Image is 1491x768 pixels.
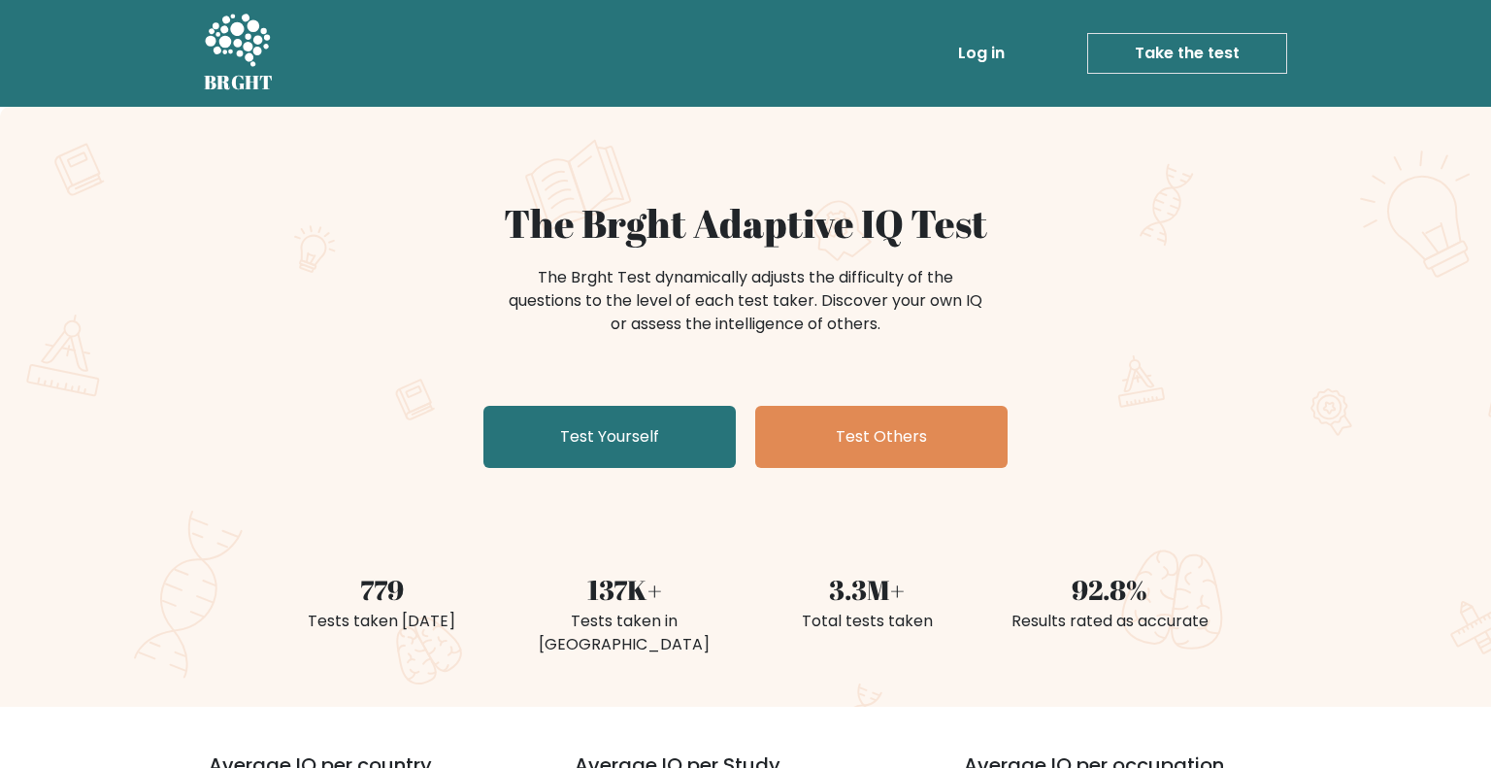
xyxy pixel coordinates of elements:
div: Tests taken [DATE] [272,610,491,633]
div: Total tests taken [757,610,977,633]
div: Results rated as accurate [1000,610,1219,633]
div: The Brght Test dynamically adjusts the difficulty of the questions to the level of each test take... [503,266,988,336]
div: 137K+ [514,569,734,610]
h5: BRGHT [204,71,274,94]
div: 92.8% [1000,569,1219,610]
a: Test Yourself [483,406,736,468]
a: Log in [950,34,1012,73]
div: Tests taken in [GEOGRAPHIC_DATA] [514,610,734,656]
div: 779 [272,569,491,610]
a: BRGHT [204,8,274,99]
a: Take the test [1087,33,1287,74]
h1: The Brght Adaptive IQ Test [272,200,1219,247]
div: 3.3M+ [757,569,977,610]
a: Test Others [755,406,1008,468]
